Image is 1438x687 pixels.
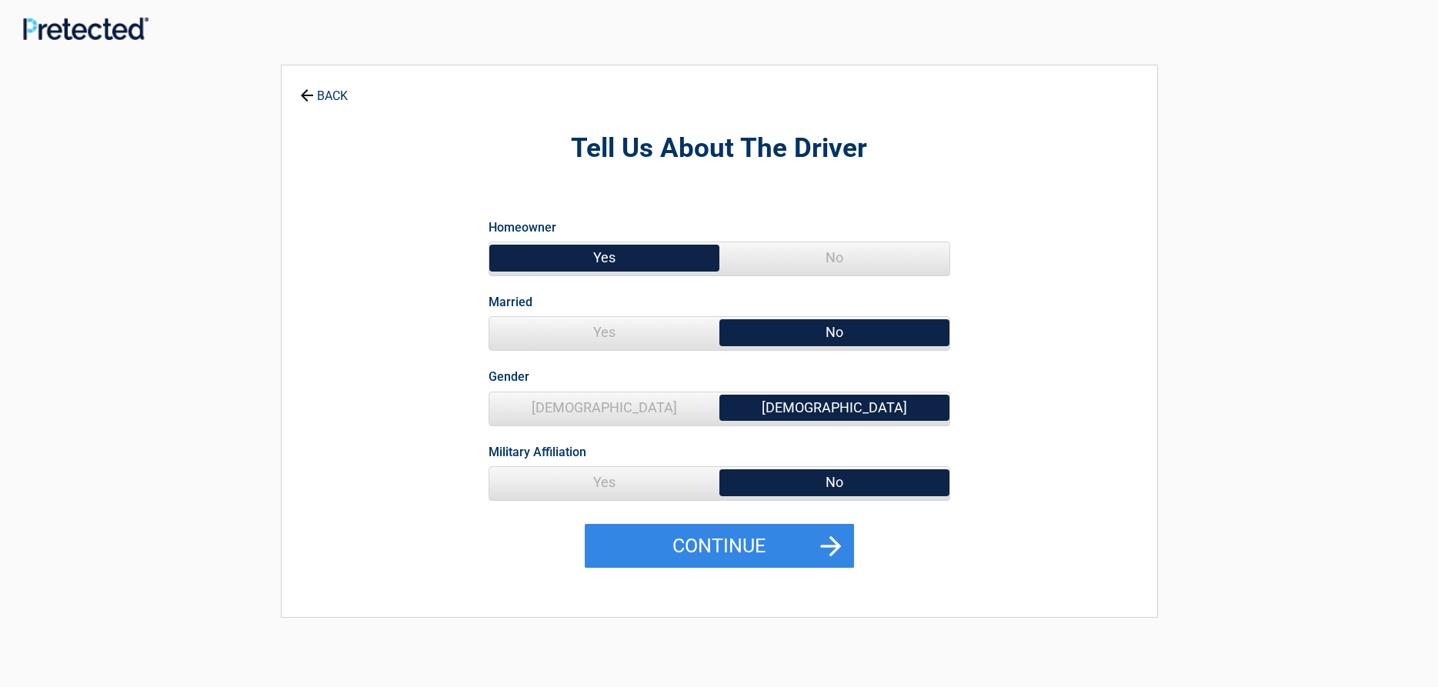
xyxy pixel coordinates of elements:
[719,242,949,273] span: No
[489,242,719,273] span: Yes
[23,17,148,39] img: Main Logo
[489,366,529,387] label: Gender
[585,524,854,569] button: Continue
[366,131,1073,167] h2: Tell Us About The Driver
[489,292,532,312] label: Married
[489,217,556,238] label: Homeowner
[719,317,949,348] span: No
[489,442,586,462] label: Military Affiliation
[489,317,719,348] span: Yes
[489,392,719,423] span: [DEMOGRAPHIC_DATA]
[719,392,949,423] span: [DEMOGRAPHIC_DATA]
[489,467,719,498] span: Yes
[719,467,949,498] span: No
[297,75,351,102] a: BACK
